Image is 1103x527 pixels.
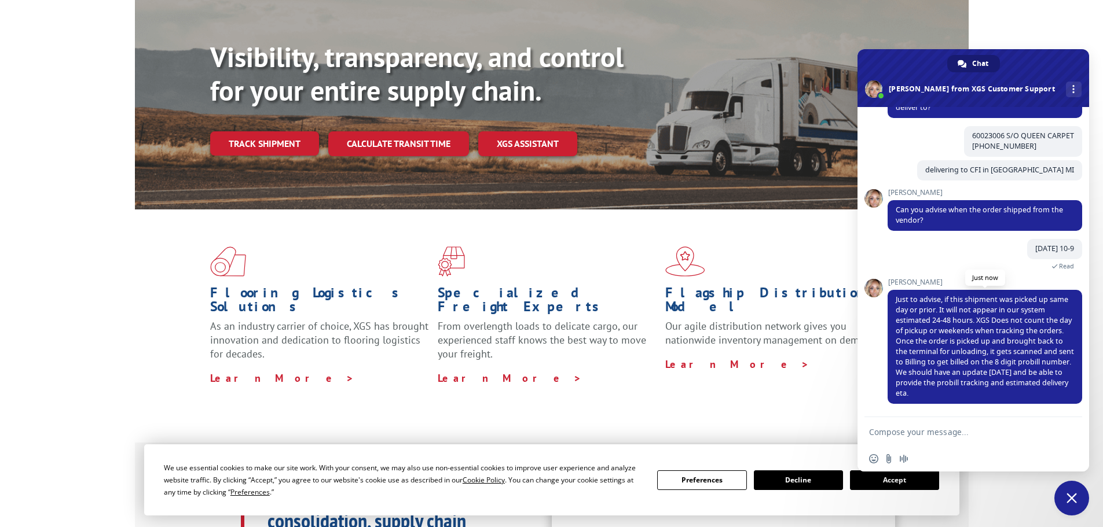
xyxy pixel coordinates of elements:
[925,165,1074,175] span: delivering to CFI in [GEOGRAPHIC_DATA] MI
[1054,481,1089,515] div: Close chat
[665,286,884,319] h1: Flagship Distribution Model
[972,55,988,72] span: Chat
[210,131,319,156] a: Track shipment
[896,205,1063,225] span: Can you advise when the order shipped from the vendor?
[888,189,1082,197] span: [PERSON_NAME]
[665,319,878,347] span: Our agile distribution network gives you nationwide inventory management on demand.
[869,454,878,463] span: Insert an emoji
[463,475,505,485] span: Cookie Policy
[438,371,582,385] a: Learn More >
[328,131,469,156] a: Calculate transit time
[899,454,908,463] span: Audio message
[972,131,1074,151] span: 60023006 S/O QUEEN CARPET [PHONE_NUMBER]
[210,371,354,385] a: Learn More >
[850,470,939,490] button: Accept
[438,246,465,277] img: xgs-icon-focused-on-flooring-red
[438,319,657,371] p: From overlength loads to delicate cargo, our experienced staff knows the best way to move your fr...
[884,454,893,463] span: Send a file
[478,131,577,156] a: XGS ASSISTANT
[210,39,624,108] b: Visibility, transparency, and control for your entire supply chain.
[1035,244,1074,253] span: [DATE] 10-9
[1066,82,1082,97] div: More channels
[438,286,657,319] h1: Specialized Freight Experts
[888,278,1082,286] span: [PERSON_NAME]
[230,487,270,497] span: Preferences
[754,470,843,490] button: Decline
[896,294,1074,398] span: Just to advise, if this shipment was picked up same day or prior. It will not appear in our syste...
[947,55,1000,72] div: Chat
[1059,262,1074,270] span: Read
[210,246,246,277] img: xgs-icon-total-supply-chain-intelligence-red
[144,444,959,515] div: Cookie Consent Prompt
[657,470,746,490] button: Preferences
[665,246,705,277] img: xgs-icon-flagship-distribution-model-red
[210,319,428,360] span: As an industry carrier of choice, XGS has brought innovation and dedication to flooring logistics...
[164,462,643,498] div: We use essential cookies to make our site work. With your consent, we may also use non-essential ...
[869,427,1052,437] textarea: Compose your message...
[210,286,429,319] h1: Flooring Logistics Solutions
[665,358,809,371] a: Learn More >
